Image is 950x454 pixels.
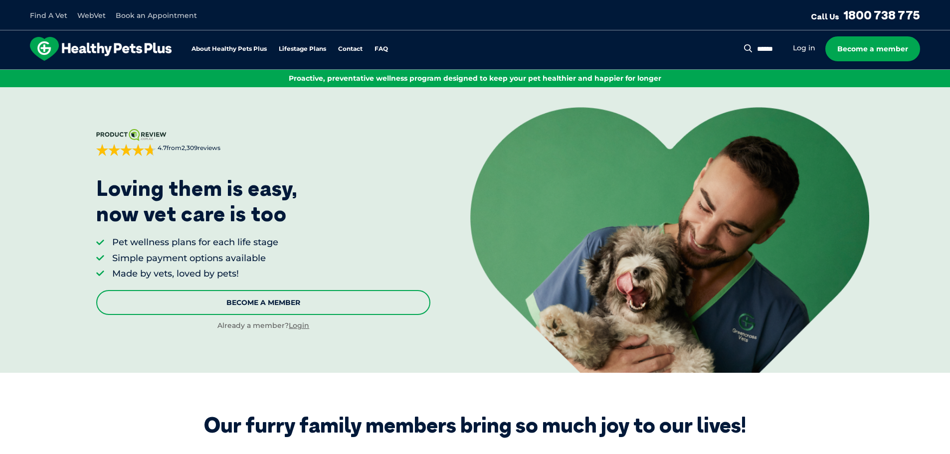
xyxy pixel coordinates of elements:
[96,176,298,226] p: Loving them is easy, now vet care is too
[289,321,309,330] a: Login
[112,236,278,249] li: Pet wellness plans for each life stage
[279,46,326,52] a: Lifestage Plans
[96,290,430,315] a: Become A Member
[158,144,167,151] strong: 4.7
[30,11,67,20] a: Find A Vet
[182,144,220,151] span: 2,309 reviews
[30,37,172,61] img: hpp-logo
[338,46,363,52] a: Contact
[96,129,430,156] a: 4.7from2,309reviews
[112,252,278,265] li: Simple payment options available
[470,107,869,372] img: <p>Loving them is easy, <br /> now vet care is too</p>
[289,74,661,83] span: Proactive, preventative wellness program designed to keep your pet healthier and happier for longer
[191,46,267,52] a: About Healthy Pets Plus
[96,144,156,156] div: 4.7 out of 5 stars
[116,11,197,20] a: Book an Appointment
[811,7,920,22] a: Call Us1800 738 775
[793,43,815,53] a: Log in
[742,43,755,53] button: Search
[156,144,220,152] span: from
[77,11,106,20] a: WebVet
[204,413,746,438] div: Our furry family members bring so much joy to our lives!
[375,46,388,52] a: FAQ
[825,36,920,61] a: Become a member
[112,268,278,280] li: Made by vets, loved by pets!
[811,11,839,21] span: Call Us
[96,321,430,331] div: Already a member?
